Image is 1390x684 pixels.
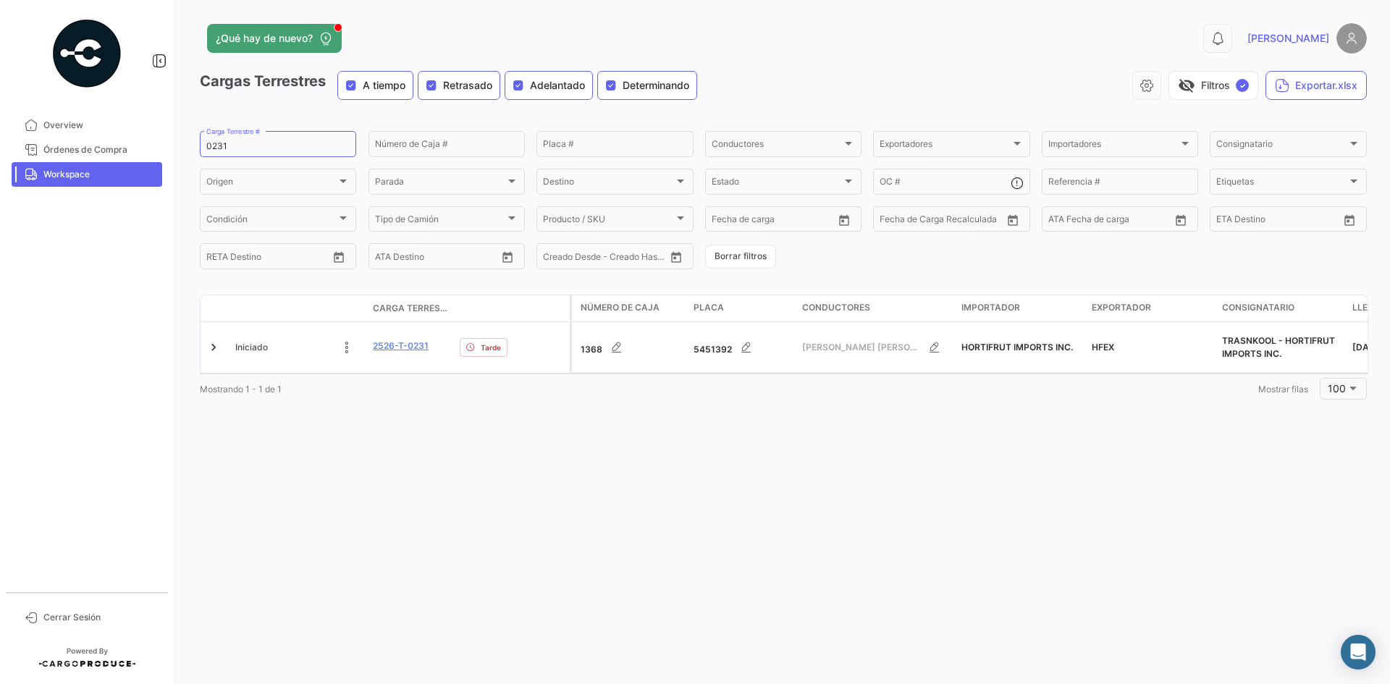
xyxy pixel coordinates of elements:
[12,162,162,187] a: Workspace
[51,17,123,90] img: powered-by.png
[1247,31,1329,46] span: [PERSON_NAME]
[1103,216,1161,227] input: ATA Hasta
[497,246,518,268] button: Open calendar
[367,296,454,321] datatable-header-cell: Carga Terrestre #
[43,119,156,132] span: Overview
[373,302,448,315] span: Carga Terrestre #
[961,301,1020,314] span: Importador
[607,253,665,263] input: Creado Hasta
[12,138,162,162] a: Órdenes de Compra
[961,342,1073,352] span: HORTIFRUT IMPORTS INC.
[802,341,920,354] span: [PERSON_NAME] [PERSON_NAME]
[1236,79,1249,92] span: ✓
[375,216,505,227] span: Tipo de Camión
[880,216,906,227] input: Desde
[1328,382,1346,394] span: 100
[235,341,268,354] span: Iniciado
[833,209,855,231] button: Open calendar
[1265,71,1367,100] button: Exportar.xlsx
[1216,295,1347,321] datatable-header-cell: Consignatario
[688,295,796,321] datatable-header-cell: Placa
[598,72,696,99] button: Determinando
[748,216,806,227] input: Hasta
[1336,23,1367,54] img: placeholder-user.png
[916,216,974,227] input: Hasta
[543,179,673,189] span: Destino
[543,216,673,227] span: Producto / SKU
[429,253,487,263] input: ATA Hasta
[43,611,156,624] span: Cerrar Sesión
[1048,141,1179,151] span: Importadores
[373,339,429,352] a: 2526-T-0231
[328,246,350,268] button: Open calendar
[581,301,660,314] span: Número de Caja
[712,141,842,151] span: Conductores
[338,72,413,99] button: A tiempo
[206,179,337,189] span: Origen
[505,72,592,99] button: Adelantado
[1339,209,1360,231] button: Open calendar
[206,253,232,263] input: Desde
[1048,216,1092,227] input: ATA Desde
[375,179,505,189] span: Parada
[43,168,156,181] span: Workspace
[694,333,791,362] div: 5451392
[1086,295,1216,321] datatable-header-cell: Exportador
[796,295,956,321] datatable-header-cell: Conductores
[956,295,1086,321] datatable-header-cell: Importador
[581,333,682,362] div: 1368
[880,141,1010,151] span: Exportadores
[43,143,156,156] span: Órdenes de Compra
[229,303,367,314] datatable-header-cell: Estado
[1002,209,1024,231] button: Open calendar
[572,295,688,321] datatable-header-cell: Número de Caja
[1216,216,1242,227] input: Desde
[443,78,492,93] span: Retrasado
[454,303,570,314] datatable-header-cell: Delay Status
[363,78,405,93] span: A tiempo
[712,216,738,227] input: Desde
[1168,71,1258,100] button: visibility_offFiltros✓
[623,78,689,93] span: Determinando
[1216,179,1347,189] span: Etiquetas
[665,246,687,268] button: Open calendar
[1341,635,1376,670] div: Abrir Intercom Messenger
[200,384,282,394] span: Mostrando 1 - 1 de 1
[243,253,300,263] input: Hasta
[206,216,337,227] span: Condición
[206,340,221,355] a: Expand/Collapse Row
[1092,342,1114,352] span: HFEX
[712,179,842,189] span: Estado
[530,78,585,93] span: Adelantado
[216,31,313,46] span: ¿Qué hay de nuevo?
[207,24,342,53] button: ¿Qué hay de nuevo?
[802,301,870,314] span: Conductores
[1258,384,1308,394] span: Mostrar filas
[1252,216,1310,227] input: Hasta
[1092,301,1151,314] span: Exportador
[375,253,419,263] input: ATA Desde
[418,72,500,99] button: Retrasado
[1222,301,1294,314] span: Consignatario
[481,342,501,353] span: Tarde
[705,245,776,269] button: Borrar filtros
[1222,335,1335,359] span: TRASNKOOL - HORTIFRUT IMPORTS INC.
[694,301,724,314] span: Placa
[200,71,702,100] h3: Cargas Terrestres
[1170,209,1192,231] button: Open calendar
[12,113,162,138] a: Overview
[1178,77,1195,94] span: visibility_off
[1216,141,1347,151] span: Consignatario
[543,253,597,263] input: Creado Desde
